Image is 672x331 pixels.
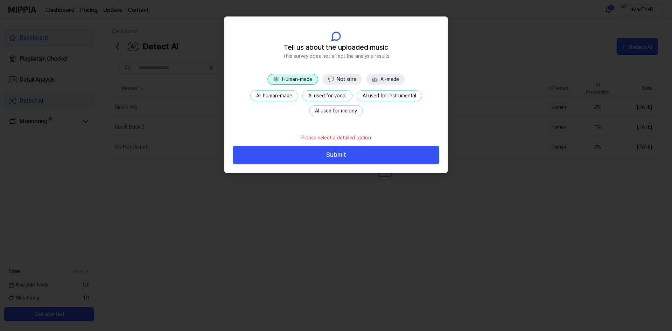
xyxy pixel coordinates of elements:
[273,76,279,82] span: 🎼
[372,76,378,82] span: 🤖
[328,76,334,82] span: 💬
[283,53,390,60] span: This survey does not affect the analysis results
[357,90,422,101] button: AI used for instrumental
[302,90,352,101] button: AI used for vocal
[250,90,298,101] button: All human-made
[233,146,439,164] button: Submit
[309,105,363,116] button: AI used for melody
[284,42,388,53] span: Tell us about the uploaded music
[267,74,318,85] button: 🎼Human-made
[366,74,405,85] button: 🤖AI-made
[322,74,362,85] button: 💬Not sure
[297,130,375,146] div: Please select a detailed option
